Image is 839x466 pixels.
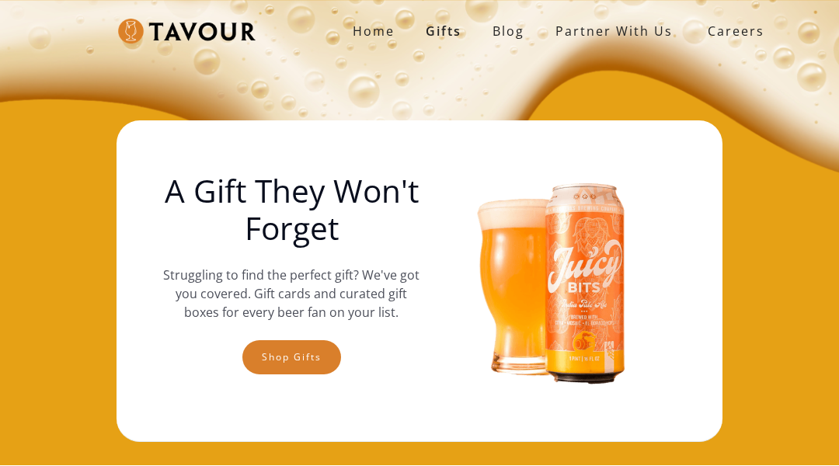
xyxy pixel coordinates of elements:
[410,16,477,47] a: Gifts
[337,16,410,47] a: Home
[242,340,341,374] a: Shop gifts
[688,9,776,53] a: Careers
[163,266,420,322] p: Struggling to find the perfect gift? We've got you covered. Gift cards and curated gift boxes for...
[477,16,540,47] a: Blog
[540,16,688,47] a: partner with us
[708,16,764,47] strong: Careers
[163,172,420,247] h1: A Gift They Won't Forget
[353,23,395,40] strong: Home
